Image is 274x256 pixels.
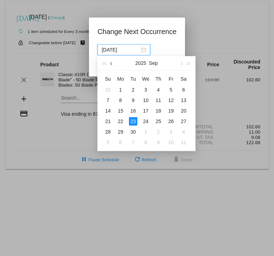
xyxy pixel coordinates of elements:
[102,127,114,137] td: 9/28/2025
[167,128,175,136] div: 3
[142,96,150,105] div: 10
[177,116,190,127] td: 9/27/2025
[114,73,127,85] th: Mon
[114,85,127,95] td: 9/1/2025
[127,116,139,127] td: 9/23/2025
[127,73,139,85] th: Tue
[179,96,188,105] div: 13
[177,73,190,85] th: Sat
[102,137,114,148] td: 10/5/2025
[165,106,177,116] td: 9/19/2025
[165,116,177,127] td: 9/26/2025
[177,106,190,116] td: 9/20/2025
[165,137,177,148] td: 10/10/2025
[135,56,146,70] button: 2025
[139,73,152,85] th: Wed
[179,107,188,115] div: 20
[114,116,127,127] td: 9/22/2025
[127,137,139,148] td: 10/7/2025
[154,128,163,136] div: 2
[127,127,139,137] td: 9/30/2025
[129,117,137,126] div: 23
[152,116,165,127] td: 9/25/2025
[116,138,125,147] div: 6
[104,117,112,126] div: 21
[165,95,177,106] td: 9/12/2025
[185,56,193,70] button: Next year (Control + right)
[142,128,150,136] div: 1
[165,73,177,85] th: Fri
[165,85,177,95] td: 9/5/2025
[167,138,175,147] div: 10
[167,96,175,105] div: 12
[139,116,152,127] td: 9/24/2025
[179,117,188,126] div: 27
[102,73,114,85] th: Sun
[102,116,114,127] td: 9/21/2025
[167,107,175,115] div: 19
[114,106,127,116] td: 9/15/2025
[154,107,163,115] div: 18
[177,137,190,148] td: 10/11/2025
[114,137,127,148] td: 10/6/2025
[177,56,185,70] button: Next month (PageDown)
[139,127,152,137] td: 10/1/2025
[152,85,165,95] td: 9/4/2025
[129,96,137,105] div: 9
[165,127,177,137] td: 10/3/2025
[97,26,177,37] h1: Change Next Occurrence
[102,46,140,54] input: Select date
[139,85,152,95] td: 9/3/2025
[127,95,139,106] td: 9/9/2025
[114,95,127,106] td: 9/8/2025
[102,95,114,106] td: 9/7/2025
[116,117,125,126] div: 22
[100,56,108,70] button: Last year (Control + left)
[104,138,112,147] div: 5
[142,138,150,147] div: 8
[116,128,125,136] div: 29
[154,117,163,126] div: 25
[179,138,188,147] div: 11
[152,73,165,85] th: Thu
[116,107,125,115] div: 15
[104,96,112,105] div: 7
[152,106,165,116] td: 9/18/2025
[139,106,152,116] td: 9/17/2025
[116,96,125,105] div: 8
[177,85,190,95] td: 9/6/2025
[102,85,114,95] td: 8/31/2025
[142,107,150,115] div: 17
[104,107,112,115] div: 14
[129,107,137,115] div: 16
[167,117,175,126] div: 26
[177,95,190,106] td: 9/13/2025
[152,127,165,137] td: 10/2/2025
[177,127,190,137] td: 10/4/2025
[104,86,112,94] div: 31
[104,128,112,136] div: 28
[142,117,150,126] div: 24
[102,106,114,116] td: 9/14/2025
[154,138,163,147] div: 9
[129,138,137,147] div: 7
[149,56,158,70] button: Sep
[139,95,152,106] td: 9/10/2025
[142,86,150,94] div: 3
[152,95,165,106] td: 9/11/2025
[139,137,152,148] td: 10/8/2025
[154,86,163,94] div: 4
[129,86,137,94] div: 2
[116,86,125,94] div: 1
[108,56,116,70] button: Previous month (PageUp)
[179,86,188,94] div: 6
[129,128,137,136] div: 30
[127,85,139,95] td: 9/2/2025
[127,106,139,116] td: 9/16/2025
[152,137,165,148] td: 10/9/2025
[154,96,163,105] div: 11
[179,128,188,136] div: 4
[167,86,175,94] div: 5
[114,127,127,137] td: 9/29/2025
